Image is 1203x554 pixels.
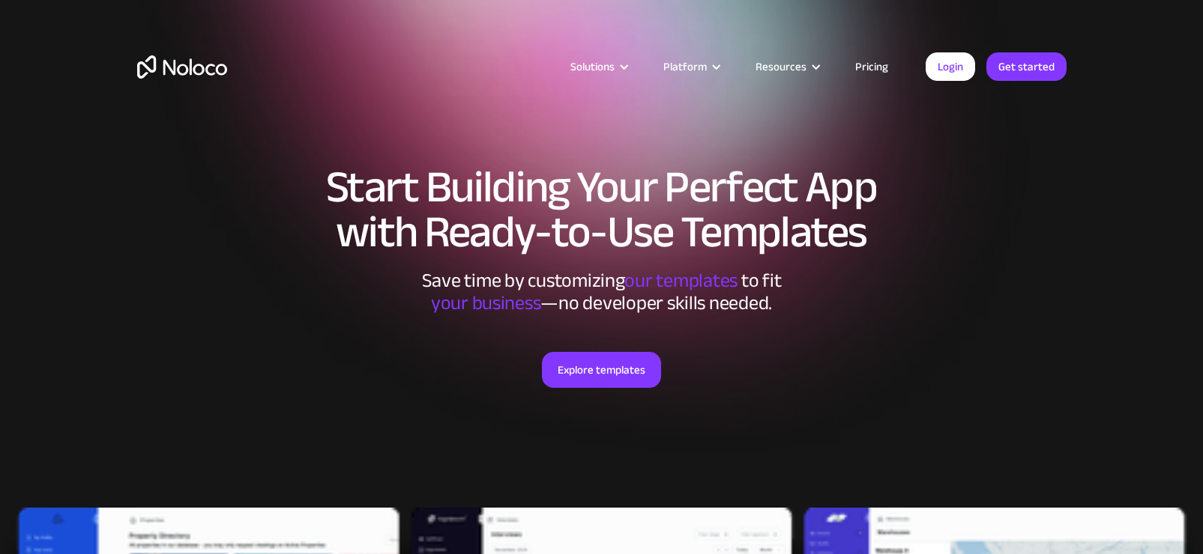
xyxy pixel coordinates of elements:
div: Solutions [570,57,615,76]
div: Platform [663,57,707,76]
div: Solutions [552,57,645,76]
a: Login [926,52,975,81]
a: Get started [986,52,1067,81]
a: home [137,55,227,79]
h1: Start Building Your Perfect App with Ready-to-Use Templates [137,165,1067,255]
div: Save time by customizing to fit ‍ —no developer skills needed. [377,270,827,314]
a: Explore templates [542,352,661,388]
span: our templates [624,262,738,299]
div: Platform [645,57,737,76]
div: Resources [756,57,806,76]
span: your business [431,284,541,321]
div: Resources [737,57,836,76]
a: Pricing [836,57,907,76]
